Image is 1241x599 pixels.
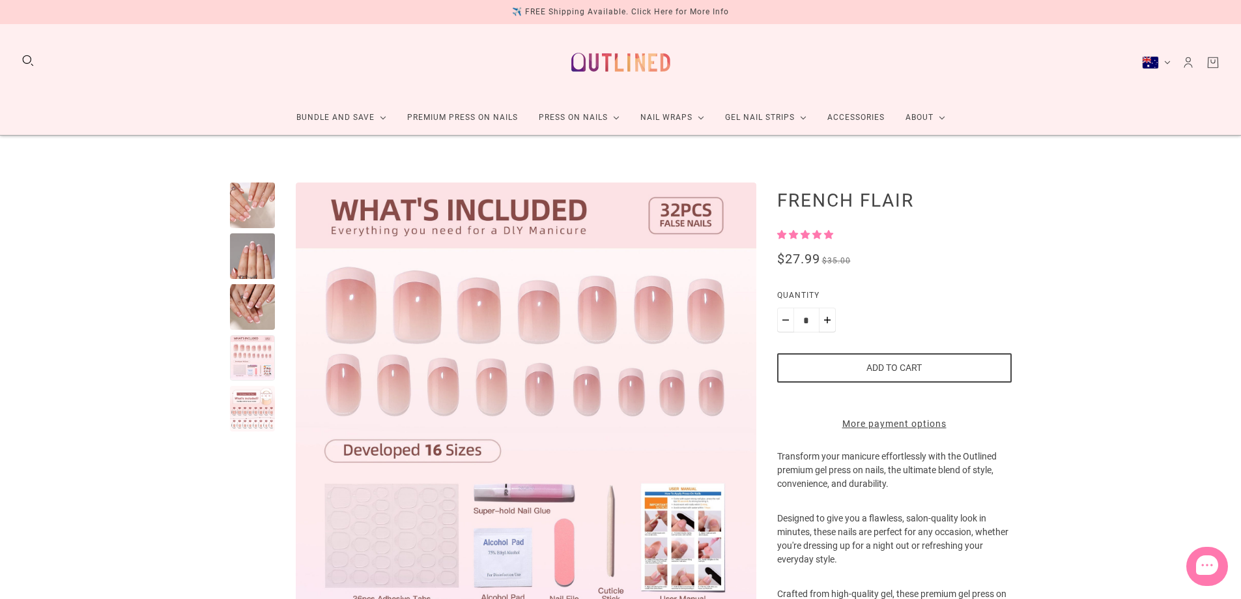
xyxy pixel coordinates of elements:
a: Bundle and Save [286,100,397,135]
label: Quantity [777,289,1012,308]
span: 5.00 stars [777,229,833,240]
a: Accessories [817,100,895,135]
button: Minus [777,308,794,332]
button: Search [21,53,35,68]
a: More payment options [777,417,1012,431]
a: About [895,100,956,135]
button: Add to cart [777,353,1012,383]
a: Cart [1206,55,1220,70]
span: $27.99 [777,251,820,267]
a: Gel Nail Strips [715,100,817,135]
button: Plus [819,308,836,332]
a: Premium Press On Nails [397,100,528,135]
p: Transform your manicure effortlessly with the Outlined premium gel press on nails, the ultimate b... [777,450,1012,512]
a: Account [1181,55,1195,70]
p: Designed to give you a flawless, salon-quality look in minutes, these nails are perfect for any o... [777,512,1012,587]
a: Outlined [563,35,678,90]
button: Australia [1142,56,1171,69]
a: Press On Nails [528,100,630,135]
a: Nail Wraps [630,100,715,135]
span: $35.00 [822,256,851,265]
div: ✈️ FREE Shipping Available. Click Here for More Info [512,5,729,19]
h1: French Flair [777,189,1012,211]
